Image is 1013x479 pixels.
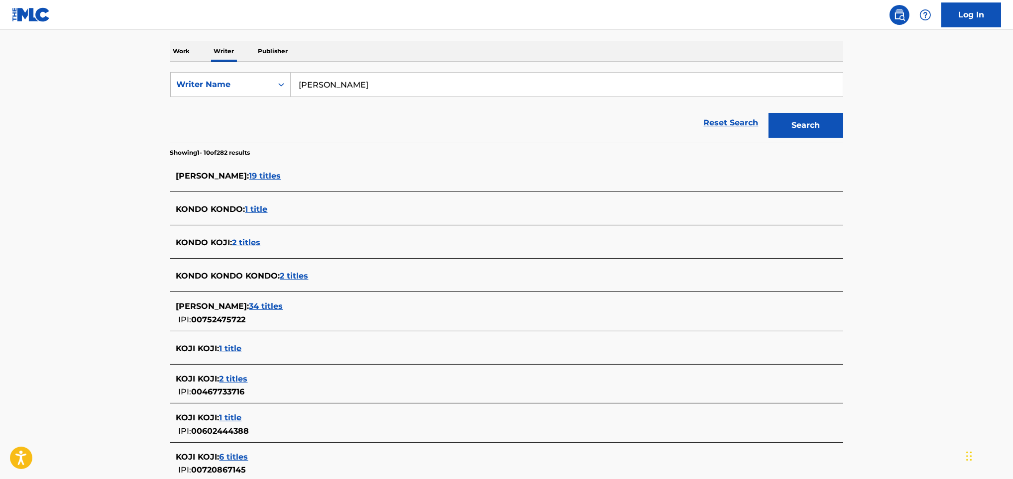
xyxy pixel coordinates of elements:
span: 00602444388 [192,426,249,436]
span: [PERSON_NAME] : [176,301,249,311]
div: Help [915,5,935,25]
button: Search [769,113,843,138]
iframe: Chat Widget [963,431,1013,479]
span: 19 titles [249,171,281,181]
img: search [894,9,905,21]
span: IPI: [179,465,192,475]
span: 2 titles [280,271,309,281]
img: MLC Logo [12,7,50,22]
div: Drag [966,441,972,471]
span: 00752475722 [192,315,246,324]
span: 00467733716 [192,387,245,396]
span: 1 title [220,344,242,353]
span: KONDO KOJI : [176,238,232,247]
span: 34 titles [249,301,283,311]
span: IPI: [179,426,192,436]
span: 1 title [245,204,268,214]
span: KONDO KONDO : [176,204,245,214]
span: 2 titles [220,374,248,383]
div: Writer Name [177,79,266,91]
img: help [919,9,931,21]
span: 6 titles [220,452,248,462]
span: 00720867145 [192,465,246,475]
span: IPI: [179,387,192,396]
span: KOJI KOJI : [176,344,220,353]
span: 2 titles [232,238,261,247]
p: Work [170,41,193,62]
form: Search Form [170,72,843,143]
a: Public Search [890,5,909,25]
span: KOJI KOJI : [176,374,220,383]
p: Writer [211,41,237,62]
span: KONDO KONDO KONDO : [176,271,280,281]
span: KOJI KOJI : [176,452,220,462]
span: IPI: [179,315,192,324]
span: KOJI KOJI : [176,413,220,422]
span: [PERSON_NAME] : [176,171,249,181]
span: 1 title [220,413,242,422]
p: Publisher [255,41,291,62]
a: Reset Search [699,112,764,134]
p: Showing 1 - 10 of 282 results [170,148,250,157]
a: Log In [941,2,1001,27]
